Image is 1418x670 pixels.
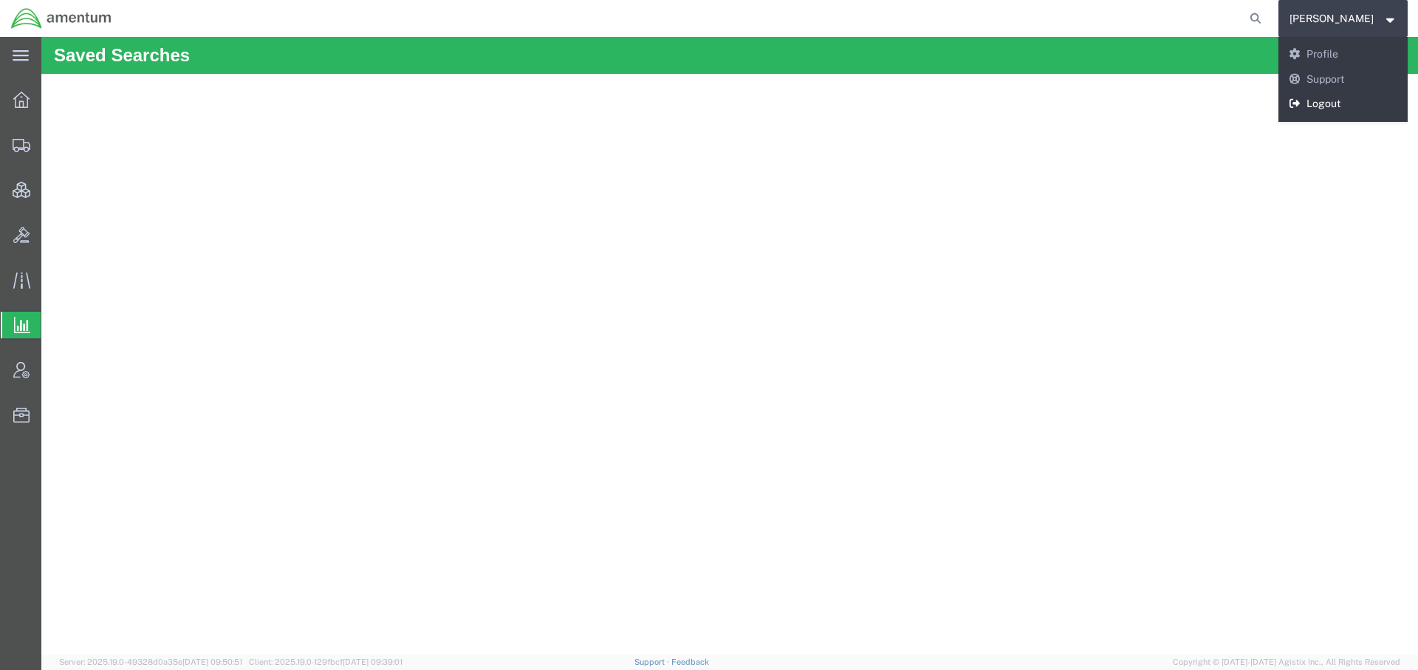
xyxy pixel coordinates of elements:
a: Profile [1278,42,1408,67]
span: Client: 2025.19.0-129fbcf [249,657,403,666]
a: Support [1278,67,1408,92]
a: Logout [1278,92,1408,117]
iframe: FS Legacy Container [41,37,1418,654]
a: Support [634,657,671,666]
button: [PERSON_NAME] [1289,10,1398,27]
span: Server: 2025.19.0-49328d0a35e [59,657,242,666]
span: Copyright © [DATE]-[DATE] Agistix Inc., All Rights Reserved [1173,656,1400,669]
span: Jason Champagne [1289,10,1374,27]
span: [DATE] 09:50:51 [182,657,242,666]
a: Feedback [671,657,709,666]
img: logo [10,7,112,30]
span: [DATE] 09:39:01 [343,657,403,666]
